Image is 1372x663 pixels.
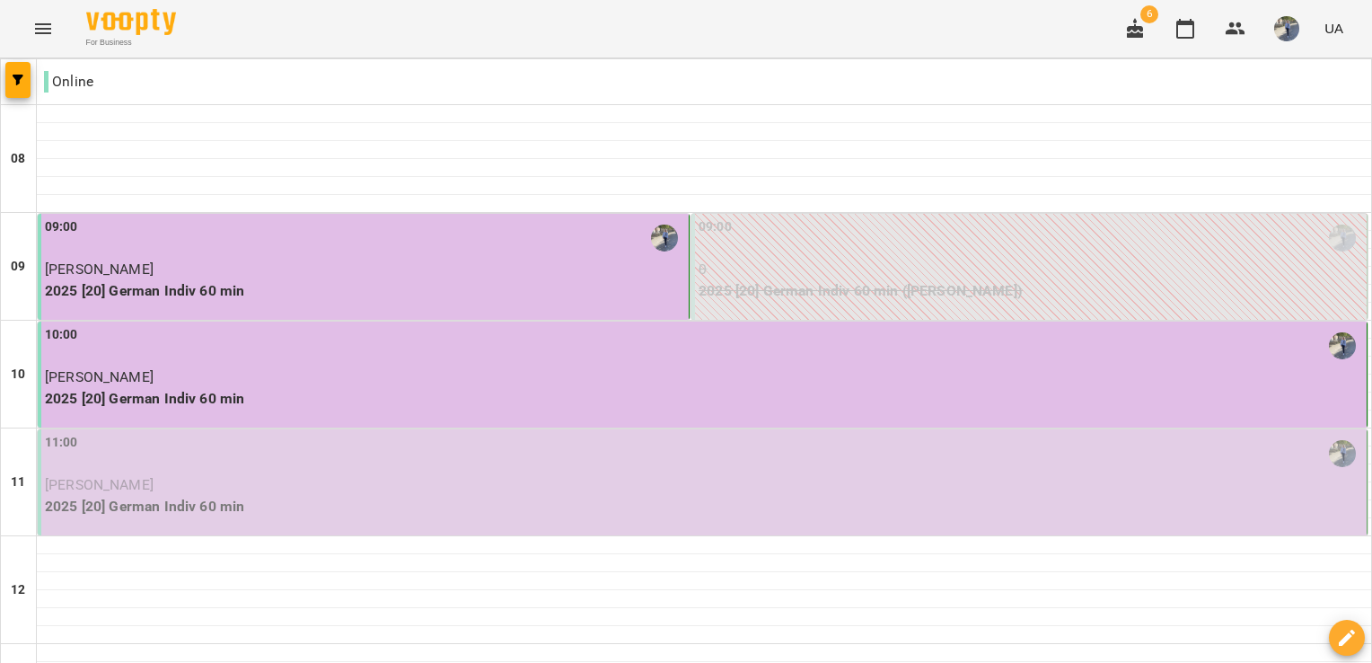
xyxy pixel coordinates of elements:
span: UA [1324,19,1343,38]
button: UA [1317,12,1350,45]
img: Мірошніченко Вікторія Сергіївна (н) [1329,440,1356,467]
span: [PERSON_NAME] [45,368,154,385]
p: 2025 [20] German Indiv 60 min [45,388,1363,410]
label: 10:00 [45,325,78,345]
label: 11:00 [45,433,78,453]
span: 6 [1140,5,1158,23]
p: Online [44,71,93,93]
img: Мірошніченко Вікторія Сергіївна (н) [651,225,678,252]
button: Menu [22,7,65,50]
label: 09:00 [699,217,732,237]
span: For Business [86,37,176,49]
p: 2025 [20] German Indiv 60 min [45,496,1363,517]
h6: 08 [11,149,25,169]
h6: 12 [11,580,25,600]
img: Мірошніченко Вікторія Сергіївна (н) [1329,332,1356,359]
label: 09:00 [45,217,78,237]
span: [PERSON_NAME] [45,476,154,493]
p: 2025 [20] German Indiv 60 min [45,280,685,302]
p: 0 [699,259,1363,280]
h6: 09 [11,257,25,277]
h6: 11 [11,473,25,492]
h6: 10 [11,365,25,385]
p: 2025 [20] German Indiv 60 min ([PERSON_NAME]) [699,280,1363,302]
img: 9057b12b0e3b5674d2908fc1e5c3d556.jpg [1274,16,1299,41]
span: [PERSON_NAME] [45,261,154,278]
img: Voopty Logo [86,9,176,35]
img: Мірошніченко Вікторія Сергіївна (н) [1329,225,1356,252]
